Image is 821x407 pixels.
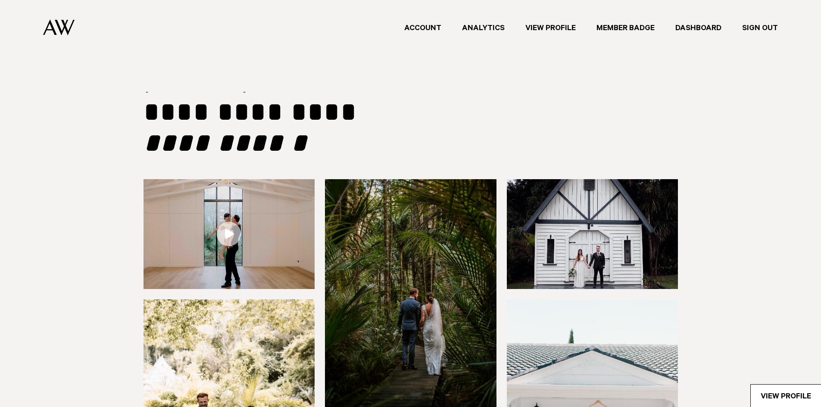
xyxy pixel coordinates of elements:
[665,22,732,34] a: Dashboard
[586,22,665,34] a: Member Badge
[394,22,452,34] a: Account
[507,179,678,289] img: eB23Gn6UGLW5ntmiCmDBhYs3pLWCrAkswLcCh0iR.webp
[144,179,315,289] img: JhJKmMcaw8f3rIDX6jqJkzmAXmjgUgyd5U7AFkj5.jpg
[515,22,586,34] a: View Profile
[751,385,821,407] a: View Profile
[732,22,788,34] a: Sign Out
[452,22,515,34] a: Analytics
[43,19,75,35] img: Auckland Weddings Logo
